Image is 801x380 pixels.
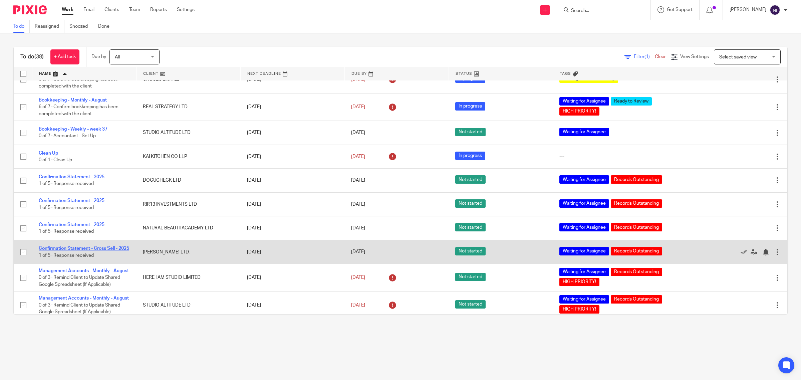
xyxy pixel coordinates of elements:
[39,229,94,234] span: 1 of 5 · Response received
[240,192,344,216] td: [DATE]
[680,54,709,59] span: View Settings
[559,247,609,255] span: Waiting for Assignee
[634,54,655,59] span: Filter
[129,6,140,13] a: Team
[39,134,96,139] span: 0 of 7 · Accountant - Set Up
[455,152,485,160] span: In progress
[136,121,240,145] td: STUDIO ALTITUDE LTD
[611,295,662,304] span: Records Outstanding
[611,97,652,106] span: Ready to Review
[559,107,599,116] span: HIGH PRIORITY!
[240,93,344,121] td: [DATE]
[559,268,609,276] span: Waiting for Assignee
[770,5,780,15] img: svg%3E
[39,268,129,273] a: Management Accounts - Monthly - August
[559,305,599,314] span: HIGH PRIORITY!
[351,178,365,183] span: [DATE]
[91,53,106,60] p: Due by
[455,128,486,136] span: Not started
[115,55,120,59] span: All
[240,121,344,145] td: [DATE]
[136,93,240,121] td: REAL STRATEGY LTD
[13,20,30,33] a: To do
[69,20,93,33] a: Snoozed
[150,6,167,13] a: Reports
[136,240,240,264] td: [PERSON_NAME] LTD.
[351,303,365,308] span: [DATE]
[351,226,365,230] span: [DATE]
[240,292,344,319] td: [DATE]
[35,20,64,33] a: Reassigned
[39,151,58,156] a: Clean Up
[730,6,766,13] p: [PERSON_NAME]
[570,8,630,14] input: Search
[559,223,609,231] span: Waiting for Assignee
[39,182,94,186] span: 1 of 5 · Response received
[559,199,609,208] span: Waiting for Assignee
[667,7,693,12] span: Get Support
[611,247,662,255] span: Records Outstanding
[240,240,344,264] td: [DATE]
[351,77,365,82] span: [DATE]
[39,275,120,287] span: 0 of 3 · Remind Client to Update Shared Google Spreadsheet (If Applicable)
[39,175,104,179] a: Confirmation Statement - 2025
[136,145,240,168] td: KAI KITCHEN CO LLP
[559,278,599,286] span: HIGH PRIORITY!
[39,303,120,315] span: 0 of 3 · Remind Client to Update Shared Google Spreadsheet (If Applicable)
[455,199,486,208] span: Not started
[39,158,72,162] span: 0 of 1 · Clean Up
[136,192,240,216] td: RIR13 INVESTMENTS LTD
[20,53,44,60] h1: To do
[455,175,486,184] span: Not started
[136,292,240,319] td: STUDIO ALTITUDE LTD
[34,54,44,59] span: (38)
[351,130,365,135] span: [DATE]
[39,253,94,258] span: 1 of 5 · Response received
[39,127,107,132] a: Bookkeeping - Weekly - week 37
[39,105,118,116] span: 6 of 7 · Confirm bookkeeping has been completed with the client
[559,153,677,160] div: ---
[455,273,486,281] span: Not started
[13,5,47,14] img: Pixie
[611,199,662,208] span: Records Outstanding
[741,248,751,255] a: Mark as done
[39,198,104,203] a: Confirmation Statement - 2025
[136,264,240,291] td: HERE I AM STUDIO LIMITED
[559,128,609,136] span: Waiting for Assignee
[719,55,757,59] span: Select saved view
[560,72,571,75] span: Tags
[455,247,486,255] span: Not started
[98,20,114,33] a: Done
[611,223,662,231] span: Records Outstanding
[39,98,107,103] a: Bookkeeping - Monthly - August
[351,105,365,109] span: [DATE]
[240,264,344,291] td: [DATE]
[177,6,195,13] a: Settings
[559,295,609,304] span: Waiting for Assignee
[104,6,119,13] a: Clients
[240,145,344,168] td: [DATE]
[50,49,79,64] a: + Add task
[83,6,94,13] a: Email
[39,296,129,301] a: Management Accounts - Monthly - August
[39,205,94,210] span: 1 of 5 · Response received
[351,154,365,159] span: [DATE]
[611,175,662,184] span: Records Outstanding
[39,222,104,227] a: Confirmation Statement - 2025
[240,169,344,192] td: [DATE]
[351,202,365,207] span: [DATE]
[455,223,486,231] span: Not started
[351,275,365,280] span: [DATE]
[39,246,129,251] a: Confirmation Statement - Cross Sell - 2025
[39,77,118,89] span: 6 of 7 · Confirm bookkeeping has been completed with the client
[455,102,485,111] span: In progress
[644,54,650,59] span: (1)
[559,97,609,106] span: Waiting for Assignee
[351,250,365,254] span: [DATE]
[655,54,666,59] a: Clear
[559,175,609,184] span: Waiting for Assignee
[611,268,662,276] span: Records Outstanding
[136,216,240,240] td: NATURAL BEAUTII ACADEMY LTD
[455,300,486,309] span: Not started
[62,6,73,13] a: Work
